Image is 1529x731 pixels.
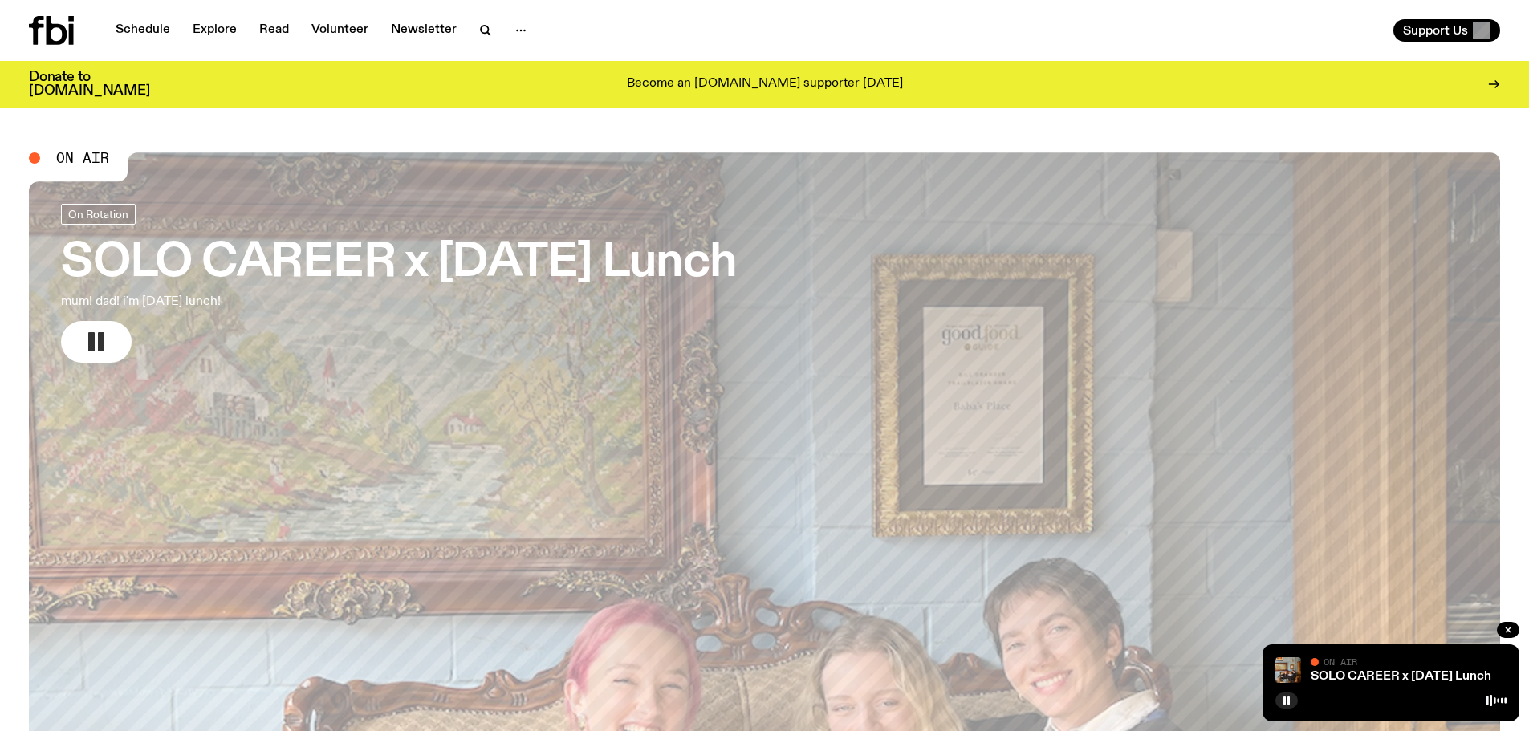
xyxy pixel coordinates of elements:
a: On Rotation [61,204,136,225]
p: Become an [DOMAIN_NAME] supporter [DATE] [627,77,903,91]
a: Newsletter [381,19,466,42]
a: Read [250,19,299,42]
a: SOLO CAREER x [DATE] Lunchmum! dad! i'm [DATE] lunch! [61,204,737,363]
a: Volunteer [302,19,378,42]
button: Support Us [1393,19,1500,42]
span: On Air [1324,656,1357,667]
img: solo career 4 slc [1275,657,1301,683]
span: On Rotation [68,208,128,220]
a: Explore [183,19,246,42]
a: SOLO CAREER x [DATE] Lunch [1311,670,1491,683]
p: mum! dad! i'm [DATE] lunch! [61,292,472,311]
h3: SOLO CAREER x [DATE] Lunch [61,241,737,286]
span: Support Us [1403,23,1468,38]
span: On Air [56,151,109,165]
h3: Donate to [DOMAIN_NAME] [29,71,150,98]
a: Schedule [106,19,180,42]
